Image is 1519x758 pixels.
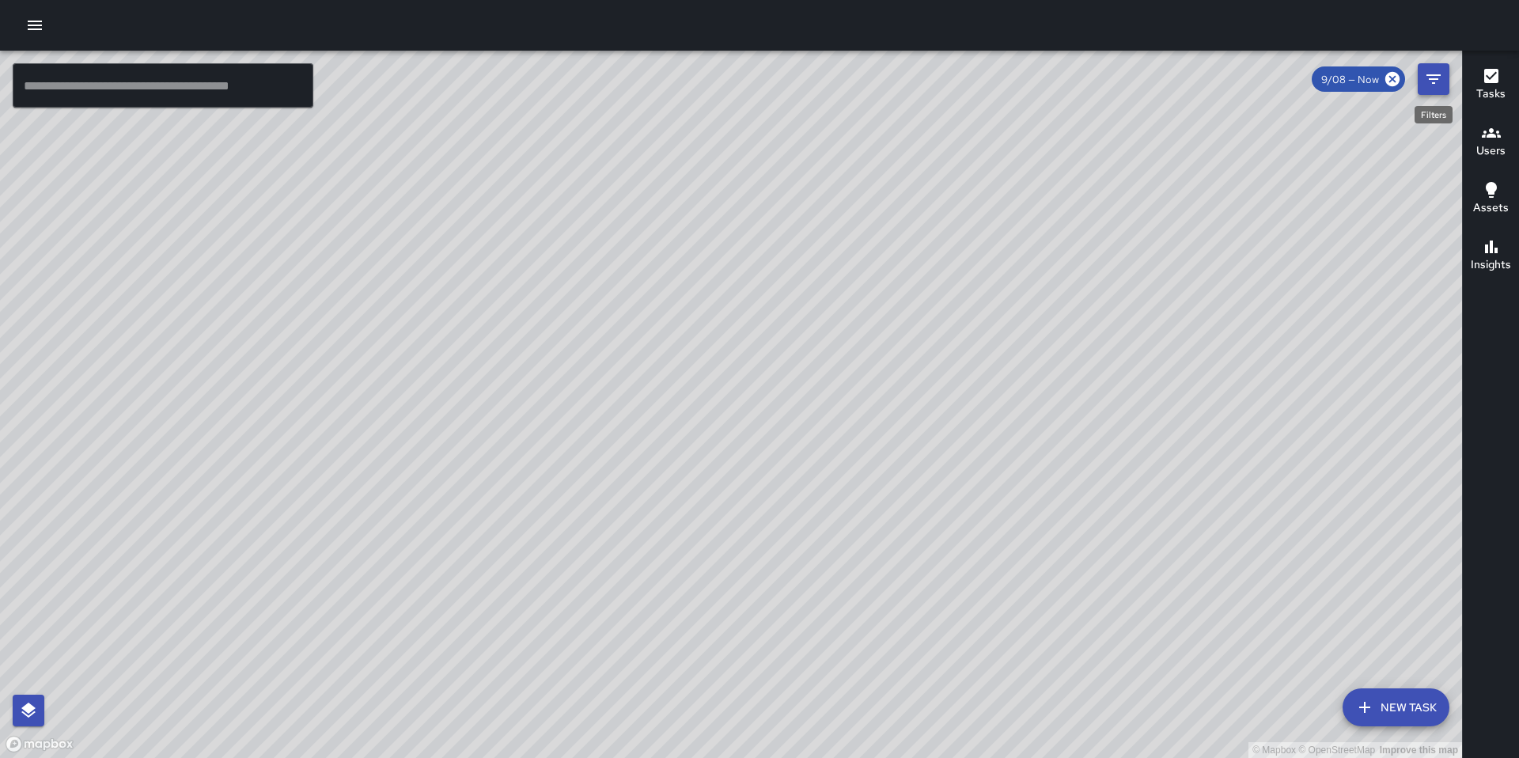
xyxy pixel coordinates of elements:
span: 9/08 — Now [1312,73,1388,86]
div: Filters [1415,106,1453,123]
button: Insights [1463,228,1519,285]
h6: Tasks [1476,85,1506,103]
button: Tasks [1463,57,1519,114]
button: Users [1463,114,1519,171]
h6: Assets [1473,199,1509,217]
button: Filters [1418,63,1449,95]
h6: Insights [1471,256,1511,274]
div: 9/08 — Now [1312,66,1405,92]
h6: Users [1476,142,1506,160]
button: Assets [1463,171,1519,228]
button: New Task [1343,688,1449,726]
